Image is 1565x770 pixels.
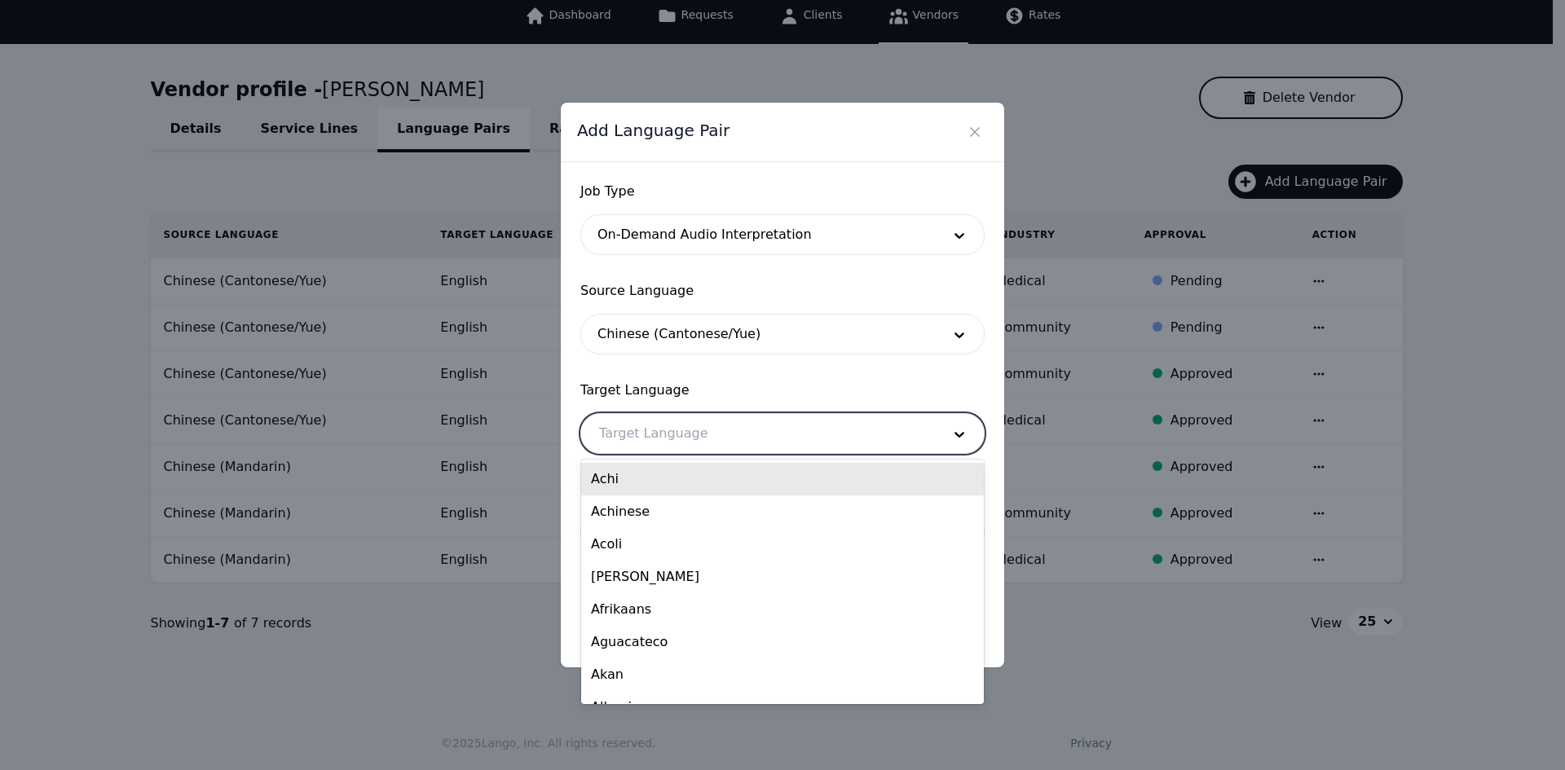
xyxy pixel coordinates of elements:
[581,463,984,495] div: Achi
[581,626,984,658] div: Aguacateco
[580,182,985,201] span: Job Type
[577,119,730,142] span: Add Language Pair
[581,658,984,691] div: Akan
[580,281,985,301] span: Source Language
[580,381,985,400] span: Target Language
[581,495,984,528] div: Achinese
[580,480,985,499] span: Industry (optional)
[962,119,988,145] button: Close
[581,561,984,593] div: [PERSON_NAME]
[581,528,984,561] div: Acoli
[581,593,984,626] div: Afrikaans
[581,691,984,724] div: Albanian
